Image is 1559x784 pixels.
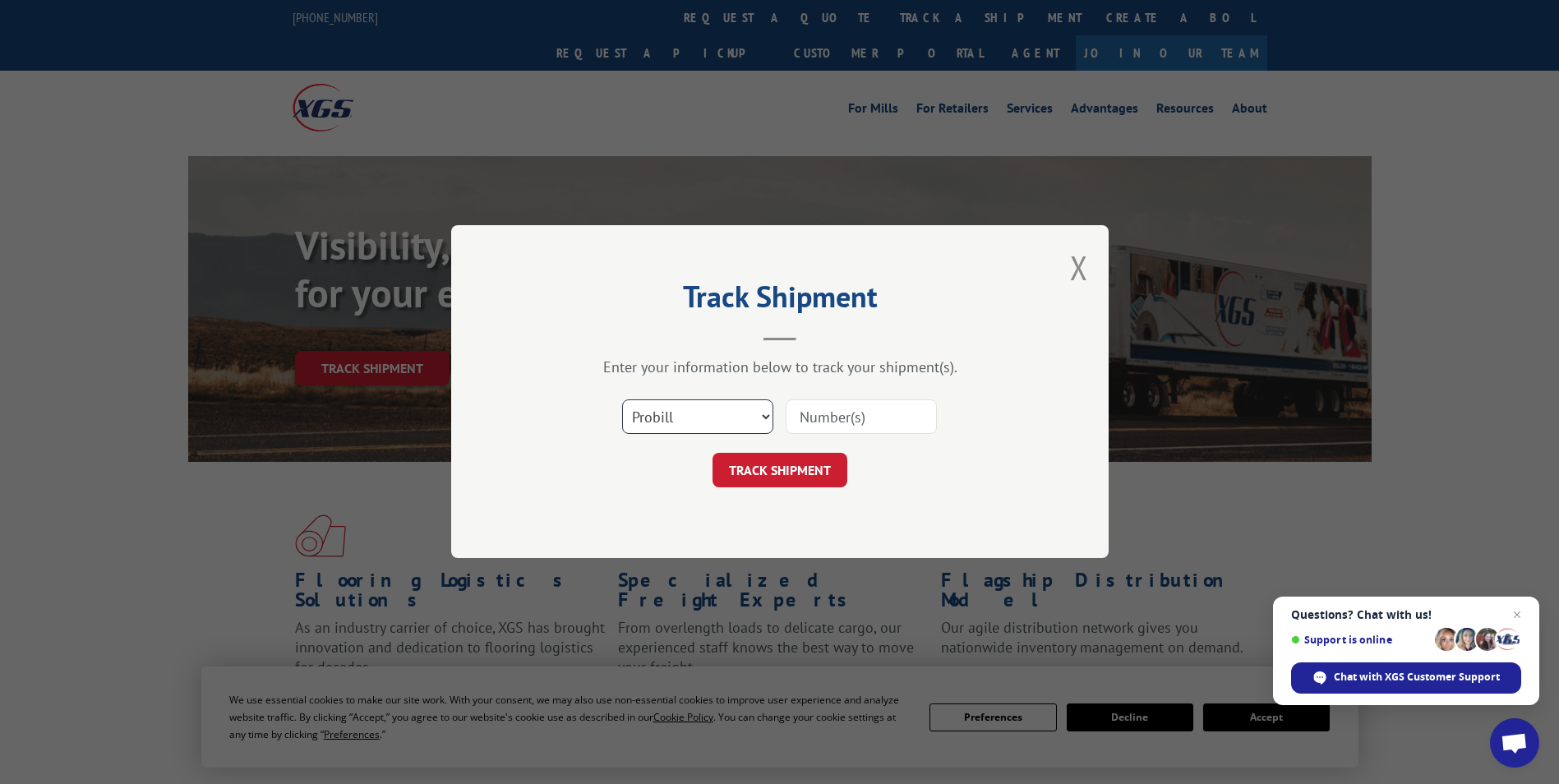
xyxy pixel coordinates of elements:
[1291,634,1429,646] span: Support is online
[1070,246,1088,289] button: Close modal
[533,285,1026,316] h2: Track Shipment
[533,358,1026,377] div: Enter your information below to track your shipment(s).
[1334,670,1500,685] span: Chat with XGS Customer Support
[1490,718,1539,768] div: Open chat
[1291,608,1521,621] span: Questions? Chat with us!
[786,400,937,435] input: Number(s)
[1507,605,1527,625] span: Close chat
[1291,662,1521,694] div: Chat with XGS Customer Support
[713,454,847,488] button: TRACK SHIPMENT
